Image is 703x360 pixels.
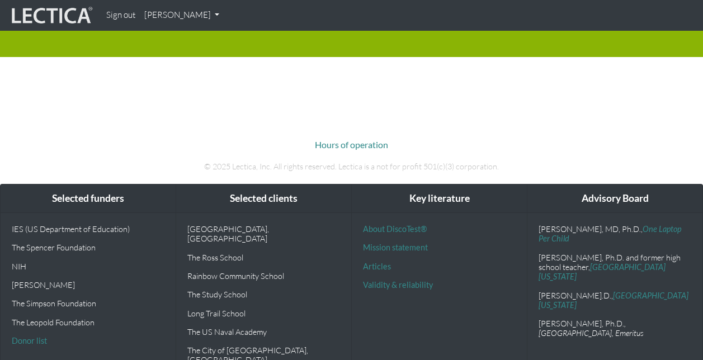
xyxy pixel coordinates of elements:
[12,299,164,308] p: The Simpson Foundation
[187,253,340,262] p: The Ross School
[1,184,176,213] div: Selected funders
[140,4,224,26] a: [PERSON_NAME]
[363,224,427,234] a: About DiscoTest®
[539,224,691,244] p: [PERSON_NAME], MD, Ph.D.,
[12,224,164,234] p: IES (US Department of Education)
[102,4,140,26] a: Sign out
[539,291,688,310] a: [GEOGRAPHIC_DATA][US_STATE]
[12,318,164,327] p: The Leopold Foundation
[176,184,351,213] div: Selected clients
[41,160,662,173] p: © 2025 Lectica, Inc. All rights reserved. Lectica is a not for profit 501(c)(3) corporation.
[187,290,340,299] p: The Study School
[539,224,681,243] a: One Laptop Per Child
[12,262,164,271] p: NIH
[187,271,340,281] p: Rainbow Community School
[363,280,433,290] a: Validity & reliability
[539,291,691,310] p: [PERSON_NAME].D.,
[363,262,391,271] a: Articles
[187,224,340,244] p: [GEOGRAPHIC_DATA], [GEOGRAPHIC_DATA]
[315,139,388,150] a: Hours of operation
[539,319,644,338] em: , [GEOGRAPHIC_DATA], Emeritus
[352,184,527,213] div: Key literature
[12,336,47,345] a: Donor list
[9,5,93,26] img: lecticalive
[12,280,164,290] p: [PERSON_NAME]
[527,184,702,213] div: Advisory Board
[12,243,164,252] p: The Spencer Foundation
[187,309,340,318] p: Long Trail School
[539,253,691,282] p: [PERSON_NAME], Ph.D. and former high school teacher,
[539,262,666,281] a: [GEOGRAPHIC_DATA][US_STATE]
[187,327,340,337] p: The US Naval Academy
[539,319,691,338] p: [PERSON_NAME], Ph.D.
[363,243,428,252] a: Mission statement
